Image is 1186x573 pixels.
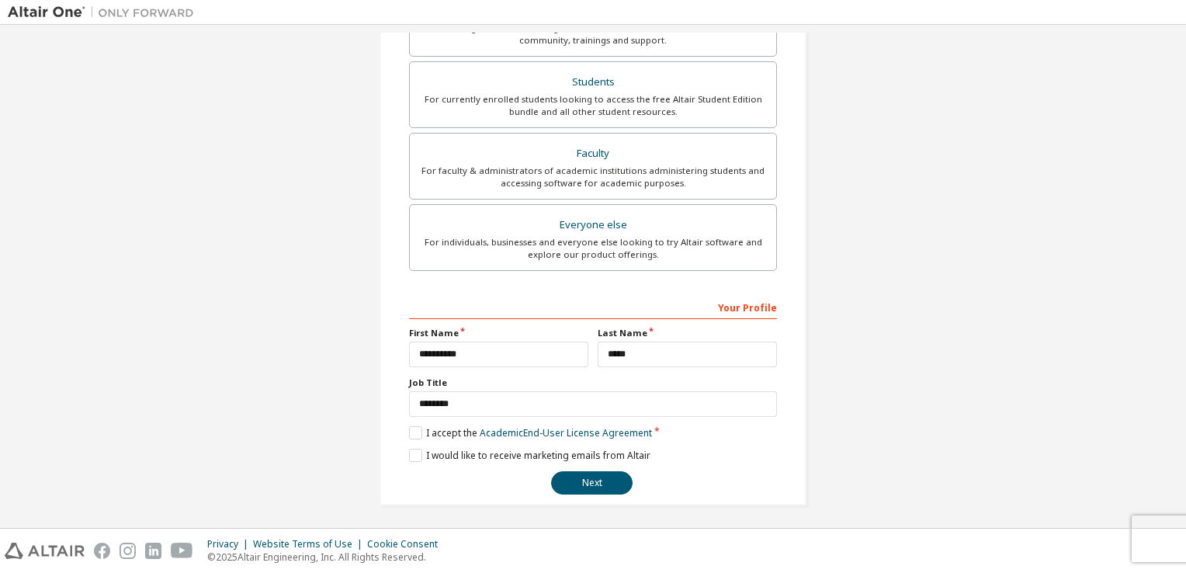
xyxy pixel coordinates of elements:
div: For faculty & administrators of academic institutions administering students and accessing softwa... [419,165,767,189]
p: © 2025 Altair Engineering, Inc. All Rights Reserved. [207,550,447,564]
div: Your Profile [409,294,777,319]
div: For individuals, businesses and everyone else looking to try Altair software and explore our prod... [419,236,767,261]
button: Next [551,471,633,495]
div: Cookie Consent [367,538,447,550]
img: linkedin.svg [145,543,161,559]
div: For currently enrolled students looking to access the free Altair Student Edition bundle and all ... [419,93,767,118]
img: Altair One [8,5,202,20]
img: altair_logo.svg [5,543,85,559]
img: instagram.svg [120,543,136,559]
div: Everyone else [419,214,767,236]
label: I accept the [409,426,652,439]
a: Academic End-User License Agreement [480,426,652,439]
label: I would like to receive marketing emails from Altair [409,449,650,462]
div: Students [419,71,767,93]
img: facebook.svg [94,543,110,559]
div: For existing customers looking to access software downloads, HPC resources, community, trainings ... [419,22,767,47]
label: Last Name [598,327,777,339]
img: youtube.svg [171,543,193,559]
div: Privacy [207,538,253,550]
div: Faculty [419,143,767,165]
div: Website Terms of Use [253,538,367,550]
label: Job Title [409,377,777,389]
label: First Name [409,327,588,339]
